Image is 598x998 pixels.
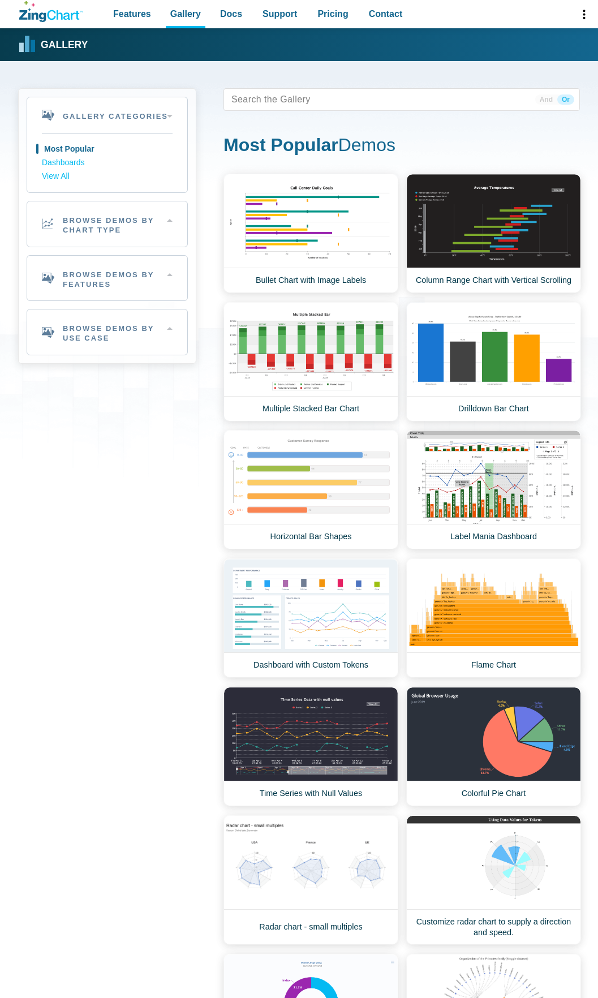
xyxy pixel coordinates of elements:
strong: Gallery [41,40,88,50]
a: Label Mania Dashboard [406,430,581,549]
a: Column Range Chart with Vertical Scrolling [406,174,581,293]
a: Gallery [19,36,88,53]
h2: Browse Demos By Chart Type [27,201,187,247]
a: Radar chart - small multiples [223,815,398,945]
a: Customize radar chart to supply a direction and speed. [406,815,581,945]
a: Horizontal Bar Shapes [223,430,398,549]
h2: Browse Demos By Use Case [27,309,187,355]
a: Dashboard with Custom Tokens [223,558,398,678]
h1: Demos [223,134,580,159]
span: Pricing [317,6,348,21]
a: Drilldown Bar Chart [406,302,581,421]
a: Multiple Stacked Bar Chart [223,302,398,421]
span: Gallery [170,6,201,21]
h2: Browse Demos By Features [27,256,187,301]
a: Most Popular [42,143,173,156]
span: Docs [220,6,242,21]
a: Time Series with Null Values [223,687,398,806]
span: Contact [369,6,403,21]
a: ZingChart Logo. Click to return to the homepage [19,1,83,22]
strong: Most Popular [223,135,338,155]
span: Support [263,6,297,21]
a: View All [42,170,173,183]
span: Features [113,6,151,21]
span: And [535,94,557,105]
a: Flame Chart [406,558,581,678]
span: Or [557,94,574,105]
a: Bullet Chart with Image Labels [223,174,398,293]
a: Dashboards [42,156,173,170]
h2: Gallery Categories [27,97,187,133]
a: Colorful Pie Chart [406,687,581,806]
